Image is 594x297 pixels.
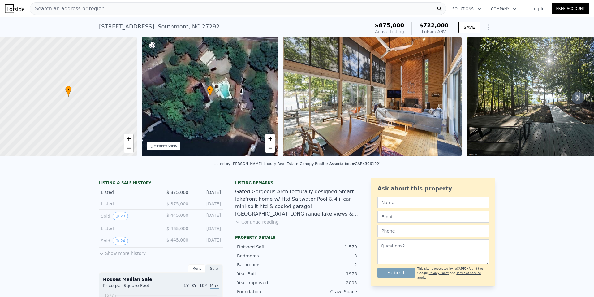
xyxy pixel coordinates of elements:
[101,225,156,232] div: Listed
[237,253,297,259] div: Bedrooms
[127,135,131,142] span: +
[207,86,213,97] div: •
[297,271,357,277] div: 1976
[237,262,297,268] div: Bathrooms
[483,21,495,33] button: Show Options
[458,22,480,33] button: SAVE
[166,201,188,206] span: $ 875,000
[524,6,552,12] a: Log In
[113,237,128,245] button: View historical data
[419,28,449,35] div: Lotside ARV
[193,201,221,207] div: [DATE]
[5,4,24,13] img: Lotside
[210,283,219,289] span: Max
[124,143,133,153] a: Zoom out
[237,289,297,295] div: Foundation
[166,238,188,242] span: $ 445,000
[193,237,221,245] div: [DATE]
[265,143,275,153] a: Zoom out
[99,181,223,187] div: LISTING & SALE HISTORY
[297,253,357,259] div: 3
[65,86,71,97] div: •
[193,189,221,195] div: [DATE]
[101,201,156,207] div: Listed
[101,212,156,220] div: Sold
[268,135,272,142] span: +
[154,144,178,149] div: STREET VIEW
[30,5,105,12] span: Search an address or region
[191,283,196,288] span: 3Y
[99,22,220,31] div: [STREET_ADDRESS] , Southmont , NC 27292
[99,248,146,256] button: Show more history
[265,134,275,143] a: Zoom in
[297,280,357,286] div: 2005
[429,271,449,275] a: Privacy Policy
[127,144,131,152] span: −
[377,225,489,237] input: Phone
[183,283,189,288] span: 1Y
[375,29,404,34] span: Active Listing
[207,87,213,92] span: •
[237,271,297,277] div: Year Built
[124,134,133,143] a: Zoom in
[103,276,219,282] div: Houses Median Sale
[486,3,522,15] button: Company
[377,197,489,208] input: Name
[235,181,359,186] div: Listing remarks
[283,37,462,156] img: Sale: 169900983 Parcel: 78404867
[101,237,156,245] div: Sold
[103,282,161,292] div: Price per Square Foot
[205,264,223,273] div: Sale
[456,271,481,275] a: Terms of Service
[188,264,205,273] div: Rent
[235,219,279,225] button: Continue reading
[552,3,589,14] a: Free Account
[113,212,128,220] button: View historical data
[268,144,272,152] span: −
[377,268,415,278] button: Submit
[193,225,221,232] div: [DATE]
[193,212,221,220] div: [DATE]
[297,262,357,268] div: 2
[166,190,188,195] span: $ 875,000
[237,280,297,286] div: Year Improved
[101,189,156,195] div: Listed
[65,87,71,92] span: •
[447,3,486,15] button: Solutions
[166,226,188,231] span: $ 465,000
[417,267,489,280] div: This site is protected by reCAPTCHA and the Google and apply.
[375,22,404,28] span: $875,000
[297,244,357,250] div: 1,570
[166,213,188,218] span: $ 445,000
[235,188,359,218] div: Gated Gorgeous Architecturally designed Smart lakefront home w/ Htd Saltwater Pool & 4+ car mini-...
[213,162,381,166] div: Listed by [PERSON_NAME] Luxury Real Estate (Canopy Realtor Association #CAR4306122)
[377,184,489,193] div: Ask about this property
[235,235,359,240] div: Property details
[377,211,489,223] input: Email
[297,289,357,295] div: Crawl Space
[419,22,449,28] span: $722,000
[199,283,207,288] span: 10Y
[237,244,297,250] div: Finished Sqft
